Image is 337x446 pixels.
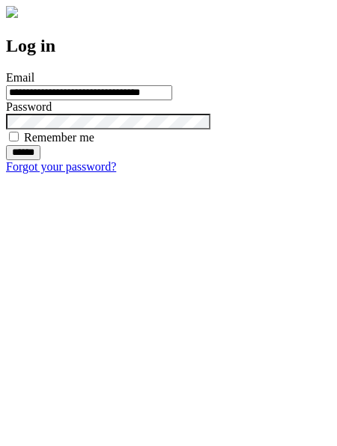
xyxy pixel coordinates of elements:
label: Password [6,100,52,113]
a: Forgot your password? [6,160,116,173]
img: logo-4e3dc11c47720685a147b03b5a06dd966a58ff35d612b21f08c02c0306f2b779.png [6,6,18,18]
label: Remember me [24,131,94,144]
label: Email [6,71,34,84]
h2: Log in [6,36,331,56]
